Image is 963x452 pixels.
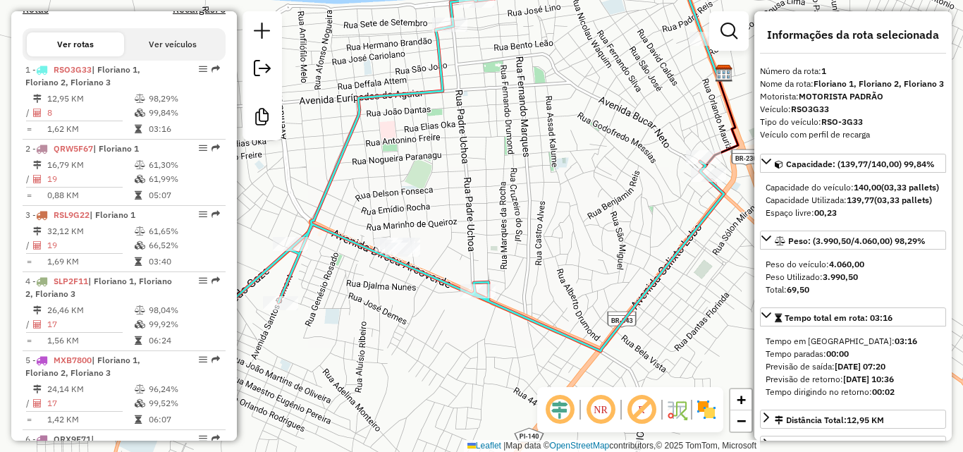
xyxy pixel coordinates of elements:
a: Zoom in [730,389,752,410]
a: Nova sessão e pesquisa [248,17,276,49]
strong: 3.990,50 [823,271,858,282]
td: 99,84% [148,106,219,120]
td: = [25,255,32,269]
img: Fluxo de ruas [665,398,688,421]
div: Tempo dirigindo no retorno: [766,386,940,398]
td: 03:40 [148,255,219,269]
h4: Recargas: 6 [173,4,226,16]
strong: RSO3G33 [791,104,829,114]
a: Exportar sessão [248,54,276,86]
td: / [25,238,32,252]
i: Total de Atividades [33,320,42,329]
i: Distância Total [33,94,42,103]
i: % de utilização da cubagem [135,241,145,250]
strong: RSO-3G33 [821,116,863,127]
td: = [25,122,32,136]
td: 99,92% [148,317,219,331]
div: Tempo paradas: [766,348,940,360]
strong: 140,00 [854,182,881,193]
i: % de utilização do peso [135,94,145,103]
td: 16,79 KM [47,158,134,172]
div: Capacidade do veículo: [766,181,940,194]
i: % de utilização da cubagem [135,175,145,183]
td: 06:24 [148,334,219,348]
a: Distância Total:12,95 KM [760,410,946,429]
a: Tempo total em rota: 03:16 [760,307,946,326]
img: Eldorado Bebidas [715,64,733,83]
i: Distância Total [33,306,42,314]
div: Total: [766,283,940,296]
strong: 00,23 [814,207,837,218]
td: 06:07 [148,413,219,427]
strong: 69,50 [787,284,809,295]
em: Opções [199,355,207,364]
div: Número da rota: [760,65,946,78]
div: Map data © contributors,© 2025 TomTom, Microsoft [464,440,760,452]
i: Total de Atividades [33,175,42,183]
strong: 00:02 [872,386,895,397]
td: 61,65% [148,224,219,238]
td: 32,12 KM [47,224,134,238]
strong: (03,33 pallets) [881,182,939,193]
span: Ocultar deslocamento [543,393,577,427]
span: 3 - [25,209,135,220]
i: % de utilização do peso [135,306,145,314]
h4: Informações da rota selecionada [760,28,946,42]
em: Rota exportada [211,355,220,364]
span: | Floriano 1 [90,209,135,220]
i: % de utilização do peso [135,385,145,393]
em: Opções [199,65,207,73]
td: 26,46 KM [47,303,134,317]
div: Atividade não roteirizada - GAROTO ATACAREJO LTDA. [689,32,725,46]
a: Peso: (3.990,50/4.060,00) 98,29% [760,231,946,250]
a: Rotas [23,4,49,16]
td: 61,99% [148,172,219,186]
strong: 00:00 [826,348,849,359]
button: Ver veículos [124,32,221,56]
td: 19 [47,238,134,252]
i: Tempo total em rota [135,191,142,200]
strong: 4.060,00 [829,259,864,269]
strong: [DATE] 07:20 [835,361,885,372]
td: = [25,188,32,202]
i: % de utilização do peso [135,161,145,169]
td: 98,29% [148,92,219,106]
i: % de utilização do peso [135,227,145,236]
i: Tempo total em rota [135,415,142,424]
div: Capacidade: (139,77/140,00) 99,84% [760,176,946,225]
div: Tempo total em rota: 03:16 [760,329,946,404]
em: Rota exportada [211,276,220,285]
td: / [25,396,32,410]
span: Capacidade: (139,77/140,00) 99,84% [786,159,935,169]
span: 12,95 KM [847,415,884,425]
span: Tempo total em rota: 03:16 [785,312,893,323]
span: | [503,441,505,451]
div: Capacidade Utilizada: [766,194,940,207]
div: Veículo: [760,103,946,116]
td: 12,95 KM [47,92,134,106]
em: Rota exportada [211,434,220,443]
td: 17 [47,396,134,410]
div: Previsão de saída: [766,360,940,373]
strong: 03:16 [895,336,917,346]
a: Criar modelo [248,103,276,135]
td: / [25,172,32,186]
td: 1,69 KM [47,255,134,269]
div: Previsão de retorno: [766,373,940,386]
span: RSL9G22 [54,209,90,220]
td: 17 [47,317,134,331]
td: 03:16 [148,122,219,136]
span: 4 - [25,276,172,299]
td: 1,42 KM [47,413,134,427]
i: Total de Atividades [33,241,42,250]
div: Veículo com perfil de recarga [760,128,946,141]
td: / [25,106,32,120]
i: Distância Total [33,227,42,236]
span: Exibir rótulo [625,393,658,427]
td: 05:07 [148,188,219,202]
div: Atividade não roteirizada - MIX SAO JORGE [375,238,410,252]
i: Tempo total em rota [135,257,142,266]
a: OpenStreetMap [550,441,610,451]
td: = [25,334,32,348]
div: Distância Total: [775,414,884,427]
